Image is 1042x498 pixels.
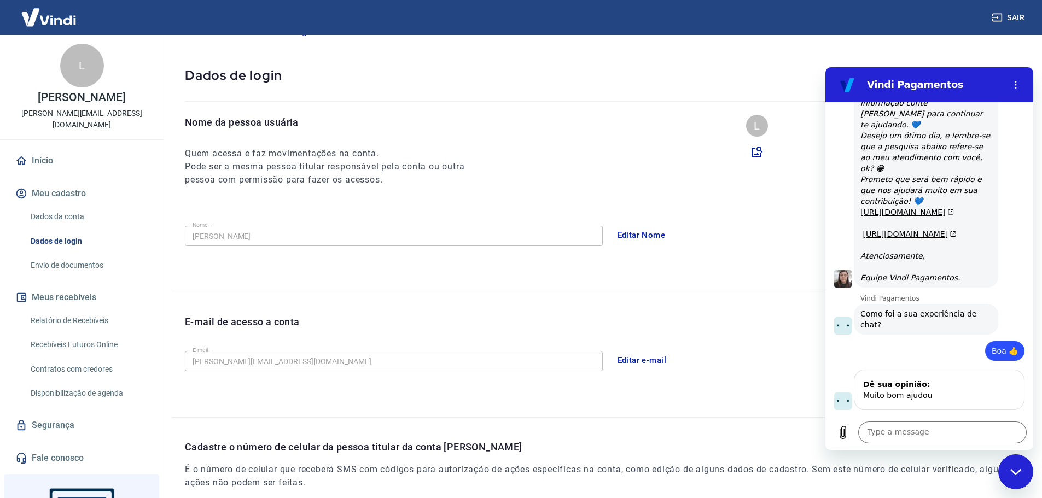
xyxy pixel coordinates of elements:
button: Meus recebíveis [13,285,150,309]
a: Início [13,149,150,173]
h6: É o número de celular que receberá SMS com códigos para autorização de ações específicas na conta... [185,463,1029,489]
p: E-mail de acesso a conta [185,314,300,329]
iframe: Messaging window [825,67,1033,450]
a: Contratos com credores [26,358,150,380]
a: Disponibilização de agenda [26,382,150,405]
button: Sair [989,8,1029,28]
p: Cadastre o número de celular da pessoa titular da conta [PERSON_NAME] [185,440,1029,454]
button: Editar e-mail [612,349,673,372]
a: Dados de login [26,230,150,253]
button: Editar Nome [612,224,672,247]
a: Envio de documentos [26,254,150,277]
h6: Quem acessa e faz movimentações na conta. [185,147,485,160]
img: Vindi [13,1,84,34]
a: Segurança [13,413,150,437]
div: L [746,115,768,137]
a: Dados da conta [26,206,150,228]
h6: Pode ser a mesma pessoa titular responsável pela conta ou outra pessoa com permissão para fazer o... [185,160,485,186]
a: Fale conosco [13,446,150,470]
label: Nome [193,221,208,229]
p: Dados de login [185,67,1016,84]
button: Meu cadastro [13,181,150,206]
a: Relatório de Recebíveis [26,309,150,332]
a: Recebíveis Futuros Online [26,333,150,356]
p: [PERSON_NAME] [38,92,125,103]
div: L [60,44,104,87]
p: Nome da pessoa usuária [185,115,485,130]
p: [PERSON_NAME][EMAIL_ADDRESS][DOMAIN_NAME] [9,108,155,131]
label: E-mail [193,346,208,354]
iframe: Button to launch messaging window, conversation in progress [998,454,1033,489]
